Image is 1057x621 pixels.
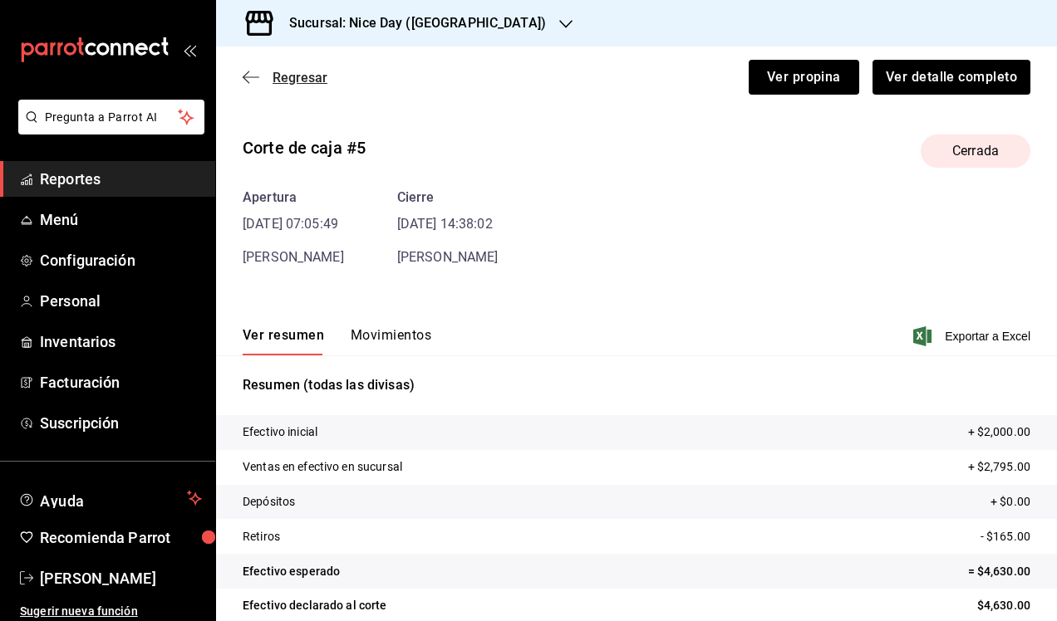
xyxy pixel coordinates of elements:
button: Exportar a Excel [917,326,1030,346]
p: Resumen (todas las divisas) [243,375,1030,395]
button: Pregunta a Parrot AI [18,100,204,134]
p: Efectivo esperado [243,563,340,580]
span: Configuración [40,249,202,271]
button: Regresar [243,70,327,86]
button: Ver resumen [243,327,324,355]
span: [PERSON_NAME] [243,249,344,265]
span: Regresar [273,70,327,86]
span: Facturación [40,371,202,394]
p: $4,630.00 [977,597,1030,614]
span: Inventarios [40,330,202,353]
div: navigation tabs [243,327,431,355]
p: Retiros [243,528,280,545]
p: = $4,630.00 [968,563,1030,580]
p: + $0.00 [991,493,1030,511]
button: Movimientos [351,327,431,355]
span: Cerrada [942,141,1009,161]
span: Pregunta a Parrot AI [45,109,179,126]
p: Ventas en efectivo en sucursal [243,458,402,476]
span: Recomienda Parrot [40,526,202,549]
time: [DATE] 07:05:49 [243,214,344,234]
button: Ver propina [749,60,859,95]
button: Ver detalle completo [873,60,1030,95]
span: Reportes [40,168,202,190]
p: Efectivo declarado al corte [243,597,387,614]
span: Personal [40,290,202,312]
div: Apertura [243,188,344,208]
span: Ayuda [40,488,180,508]
p: Depósitos [243,493,295,511]
p: + $2,000.00 [968,423,1030,441]
span: Sugerir nueva función [20,603,202,620]
a: Pregunta a Parrot AI [12,120,204,138]
div: Corte de caja #5 [243,135,366,160]
div: Cierre [397,188,499,208]
p: Efectivo inicial [243,423,317,441]
button: open_drawer_menu [183,43,196,56]
time: [DATE] 14:38:02 [397,214,499,234]
span: Menú [40,208,202,231]
p: - $165.00 [981,528,1030,545]
p: + $2,795.00 [968,458,1030,476]
span: Suscripción [40,412,202,434]
h3: Sucursal: Nice Day ([GEOGRAPHIC_DATA]) [276,13,546,33]
span: [PERSON_NAME] [40,567,202,589]
span: [PERSON_NAME] [397,249,499,265]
